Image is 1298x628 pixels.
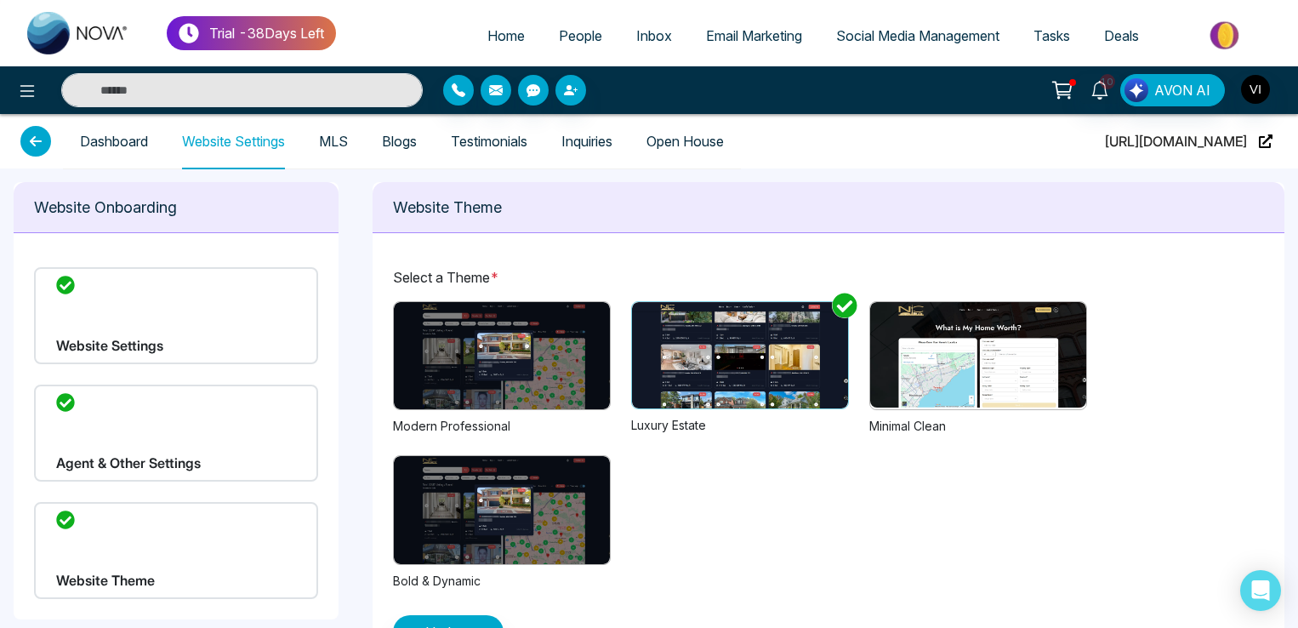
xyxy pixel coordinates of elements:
[487,27,525,44] span: Home
[636,27,672,44] span: Inbox
[470,20,542,52] a: Home
[1240,570,1281,611] div: Open Intercom Messenger
[610,302,826,408] img: template 2
[394,456,610,563] img: template 1
[393,572,611,590] div: Bold & Dynamic
[1241,75,1270,104] img: User Avatar
[610,456,826,562] img: template 2
[34,267,318,364] div: Website Settings
[706,27,802,44] span: Email Marketing
[848,302,1064,408] img: template 3
[27,12,129,54] img: Nova CRM Logo
[382,134,417,149] a: Blogs
[394,302,610,409] img: template 1
[1100,113,1278,169] button: [URL][DOMAIN_NAME]
[1154,80,1210,100] span: AVON AI
[619,20,689,52] a: Inbox
[870,302,1086,408] img: template 1
[869,417,1087,435] div: Minimal Clean
[1016,20,1087,52] a: Tasks
[561,134,612,149] a: Inquiries
[631,416,849,434] div: Luxury Estate
[393,196,1265,219] p: Website Theme
[451,134,527,149] a: Testimonials
[1120,74,1225,106] button: AVON AI
[393,417,611,435] div: Modern Professional
[319,134,348,149] a: MLS
[1100,74,1115,89] span: 10
[1164,16,1288,54] img: Market-place.gif
[182,134,285,149] a: Website Settings
[34,385,318,482] div: Agent & Other Settings
[1079,74,1120,104] a: 10
[80,134,148,149] a: Dashboard
[209,23,324,43] p: Trial - 38 Days Left
[34,196,318,219] p: Website Onboarding
[1033,27,1070,44] span: Tasks
[632,302,848,408] img: template 2
[1104,27,1139,44] span: Deals
[393,267,1265,288] p: Select a Theme
[1124,78,1148,102] img: Lead Flow
[1105,114,1247,168] span: [URL][DOMAIN_NAME]
[542,20,619,52] a: People
[1087,20,1156,52] a: Deals
[34,502,318,599] div: Website Theme
[646,114,724,168] span: Open House
[559,27,602,44] span: People
[836,27,999,44] span: Social Media Management
[689,20,819,52] a: Email Marketing
[819,20,1016,52] a: Social Media Management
